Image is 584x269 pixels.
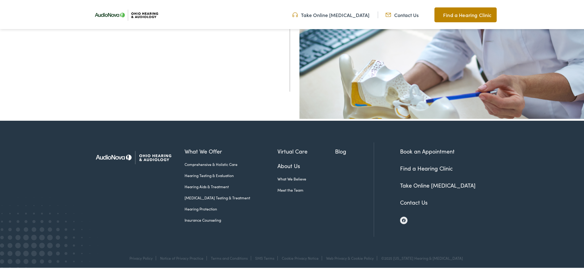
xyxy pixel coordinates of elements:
[211,254,248,259] a: Terms and Conditions
[185,216,278,222] a: Insurance Counseling
[386,10,391,17] img: Mail icon representing email contact with Ohio Hearing in Cincinnati, OH
[402,217,406,221] img: Facebook icon for Ohio Hearing & Audiology in Cincinnati, OH
[277,186,335,192] a: Meet the Team
[185,205,278,210] a: Hearing Protection
[400,146,455,154] a: Book an Appointment
[255,254,274,259] a: SMS Terms
[129,254,153,259] a: Privacy Policy
[160,254,203,259] a: Notice of Privacy Practice
[292,10,369,17] a: Take Online [MEDICAL_DATA]
[90,141,176,171] img: Ohio Hearing & Audiology
[185,146,278,154] a: What We Offer
[400,180,476,188] a: Take Online [MEDICAL_DATA]
[378,255,463,259] div: ©2025 [US_STATE] Hearing & [MEDICAL_DATA]
[185,171,278,177] a: Hearing Testing & Evaluation
[434,6,496,21] a: Find a Hearing Clinic
[400,197,428,205] a: Contact Us
[185,160,278,166] a: Comprehensive & Holistic Care
[185,183,278,188] a: Hearing Aids & Treatment
[282,254,319,259] a: Cookie Privacy Notice
[335,146,374,154] a: Blog
[292,10,298,17] img: Headphones icone to schedule online hearing test in Cincinnati, OH
[277,160,335,169] a: About Us
[386,10,419,17] a: Contact Us
[326,254,374,259] a: Web Privacy & Cookie Policy
[277,146,335,154] a: Virtual Care
[400,163,453,171] a: Find a Hearing Clinic
[185,194,278,199] a: [MEDICAL_DATA] Testing & Treatment
[434,10,440,17] img: Map pin icon to find Ohio Hearing & Audiology in Cincinnati, OH
[277,175,335,180] a: What We Believe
